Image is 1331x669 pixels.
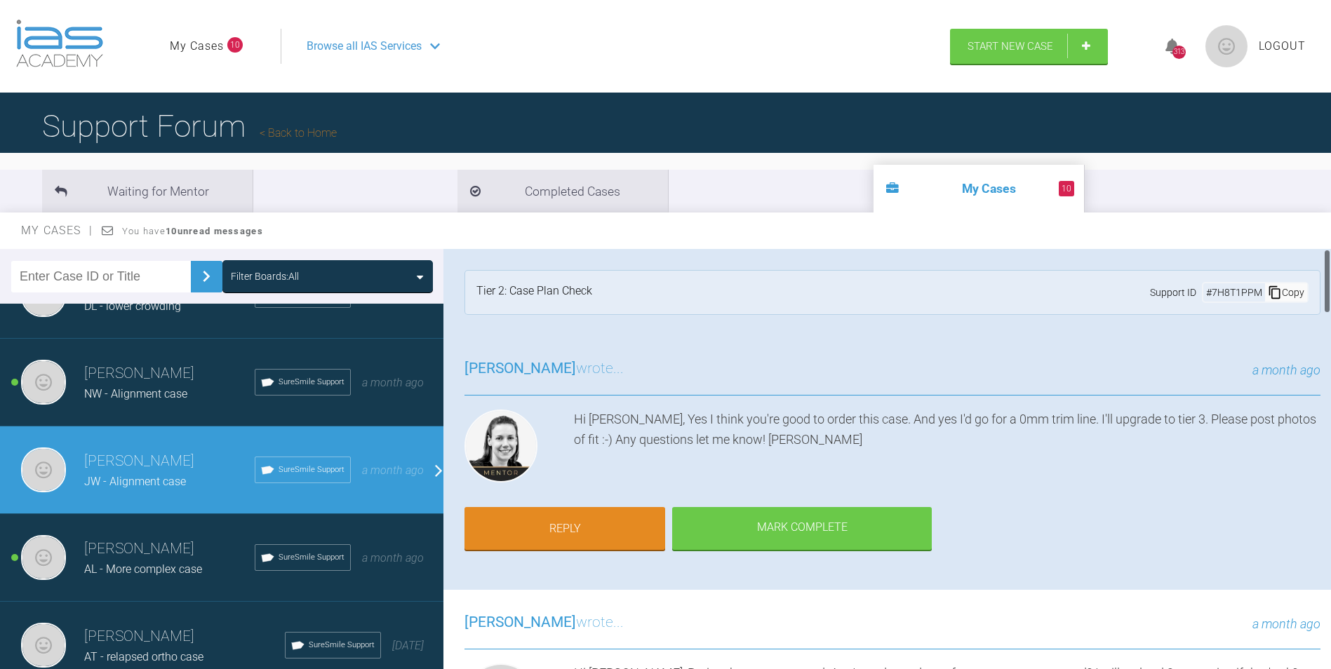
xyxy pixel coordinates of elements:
[166,226,263,236] strong: 10 unread messages
[122,226,263,236] span: You have
[16,20,103,67] img: logo-light.3e3ef733.png
[1265,283,1307,302] div: Copy
[1205,25,1248,67] img: profile.png
[457,170,668,212] li: Completed Cases
[464,507,665,550] a: Reply
[1203,285,1265,300] div: # 7H8T1PPM
[11,261,191,292] input: Enter Case ID or Title
[21,224,93,237] span: My Cases
[1259,37,1306,55] a: Logout
[84,625,285,649] h3: [PERSON_NAME]
[950,29,1108,64] a: Start New Case
[21,623,66,668] img: Cathryn Sherlock
[1150,285,1196,300] span: Support ID
[464,611,624,635] h3: wrote...
[968,40,1053,53] span: Start New Case
[464,410,537,482] img: Kelly Toft
[21,535,66,580] img: Cathryn Sherlock
[476,282,592,303] div: Tier 2: Case Plan Check
[464,360,576,377] span: [PERSON_NAME]
[464,614,576,630] span: [PERSON_NAME]
[84,387,187,400] span: NW - Alignment case
[1059,181,1074,196] span: 10
[84,537,255,561] h3: [PERSON_NAME]
[260,126,337,140] a: Back to Home
[362,551,424,565] span: a month ago
[464,357,624,381] h3: wrote...
[279,551,345,564] span: SureSmile Support
[1252,363,1320,377] span: a month ago
[84,475,186,488] span: JW - Alignment case
[362,464,424,477] span: a month ago
[574,410,1320,488] div: Hi [PERSON_NAME], Yes I think you're good to order this case. And yes I'd go for a 0mm trim line....
[1172,46,1186,59] div: 313
[195,265,218,288] img: chevronRight.28bd32b0.svg
[42,102,337,151] h1: Support Forum
[21,360,66,405] img: Cathryn Sherlock
[84,650,203,663] span: AT - relapsed ortho case
[307,37,422,55] span: Browse all IAS Services
[362,376,424,389] span: a month ago
[231,269,299,284] div: Filter Boards: All
[672,507,932,550] div: Mark Complete
[279,464,345,476] span: SureSmile Support
[170,37,224,55] a: My Cases
[309,639,375,651] span: SureSmile Support
[279,376,345,388] span: SureSmile Support
[84,562,202,576] span: AL - More complex case
[42,170,253,212] li: Waiting for Mentor
[1252,616,1320,631] span: a month ago
[392,639,424,652] span: [DATE]
[84,450,255,473] h3: [PERSON_NAME]
[21,447,66,492] img: Cathryn Sherlock
[84,299,181,313] span: DL - lower crowding
[84,362,255,386] h3: [PERSON_NAME]
[227,37,243,53] span: 10
[874,165,1084,212] li: My Cases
